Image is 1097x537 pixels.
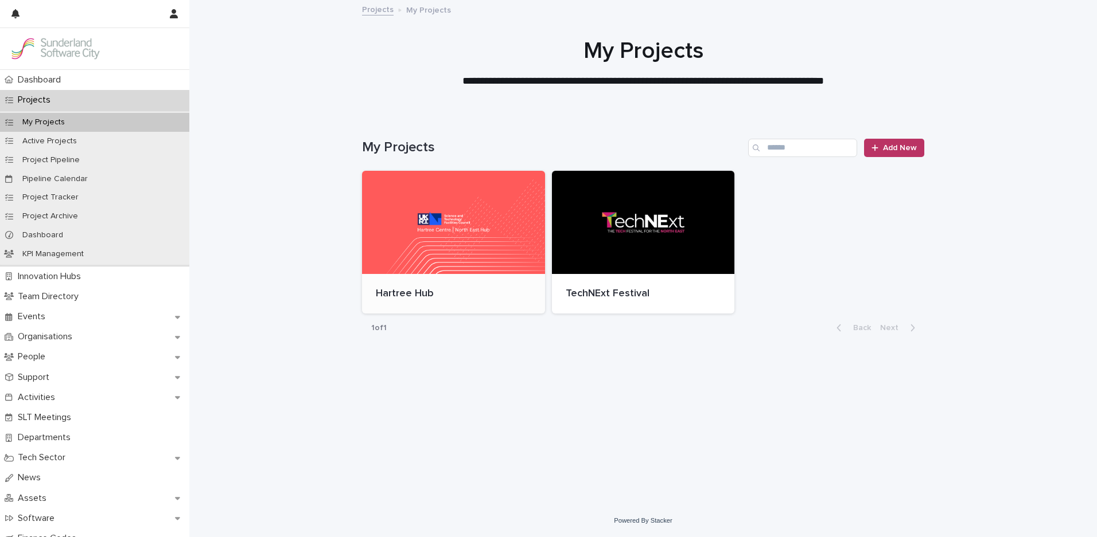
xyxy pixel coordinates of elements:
[13,136,86,146] p: Active Projects
[13,372,59,383] p: Support
[13,95,60,105] p: Projects
[748,139,857,157] input: Search
[362,37,924,65] h1: My Projects
[13,75,70,85] p: Dashboard
[846,324,871,332] span: Back
[362,2,394,15] a: Projects
[13,513,64,524] p: Software
[362,139,744,156] h1: My Projects
[362,314,396,342] p: 1 of 1
[13,211,87,221] p: Project Archive
[552,171,735,314] a: TechNExt Festival
[13,291,88,302] p: Team Directory
[13,412,80,423] p: SLT Meetings
[864,139,924,157] a: Add New
[406,3,451,15] p: My Projects
[13,271,90,282] p: Innovation Hubs
[876,323,924,333] button: Next
[13,155,89,165] p: Project Pipeline
[13,117,74,127] p: My Projects
[376,288,531,300] p: Hartree Hub
[880,324,905,332] span: Next
[13,351,55,362] p: People
[13,193,88,202] p: Project Tracker
[13,392,64,403] p: Activities
[13,472,50,483] p: News
[13,311,55,322] p: Events
[883,144,917,152] span: Add New
[13,432,80,443] p: Departments
[13,493,56,504] p: Assets
[827,323,876,333] button: Back
[13,452,75,463] p: Tech Sector
[13,331,81,342] p: Organisations
[13,249,93,259] p: KPI Management
[13,230,72,240] p: Dashboard
[9,37,101,60] img: Kay6KQejSz2FjblR6DWv
[13,174,97,184] p: Pipeline Calendar
[566,288,721,300] p: TechNExt Festival
[614,517,672,524] a: Powered By Stacker
[362,171,545,314] a: Hartree Hub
